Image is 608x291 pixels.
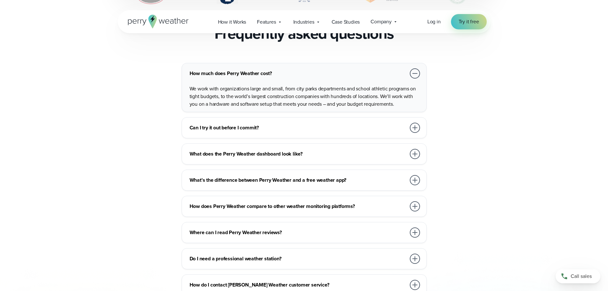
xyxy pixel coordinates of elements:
h3: How does Perry Weather compare to other weather monitoring platforms? [190,203,406,210]
span: Call sales [571,272,592,280]
a: Log in [427,18,441,26]
h3: How do I contact [PERSON_NAME] Weather customer service? [190,281,406,289]
span: Case Studies [332,18,360,26]
span: Try it free [459,18,479,26]
span: Company [371,18,392,26]
a: How it Works [213,15,252,28]
h2: Frequently asked questions [214,25,394,42]
a: Case Studies [326,15,365,28]
a: Call sales [556,269,600,283]
h3: Do I need a professional weather station? [190,255,406,263]
h3: How much does Perry Weather cost? [190,70,406,77]
h3: What’s the difference between Perry Weather and a free weather app? [190,176,406,184]
span: Industries [293,18,314,26]
span: Log in [427,18,441,25]
span: How it Works [218,18,246,26]
h3: What does the Perry Weather dashboard look like? [190,150,406,158]
p: We work with organizations large and small, from city parks departments and school athletic progr... [190,85,421,108]
h3: Can I try it out before I commit? [190,124,406,132]
span: Features [257,18,276,26]
h3: Where can I read Perry Weather reviews? [190,229,406,236]
a: Try it free [451,14,487,29]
